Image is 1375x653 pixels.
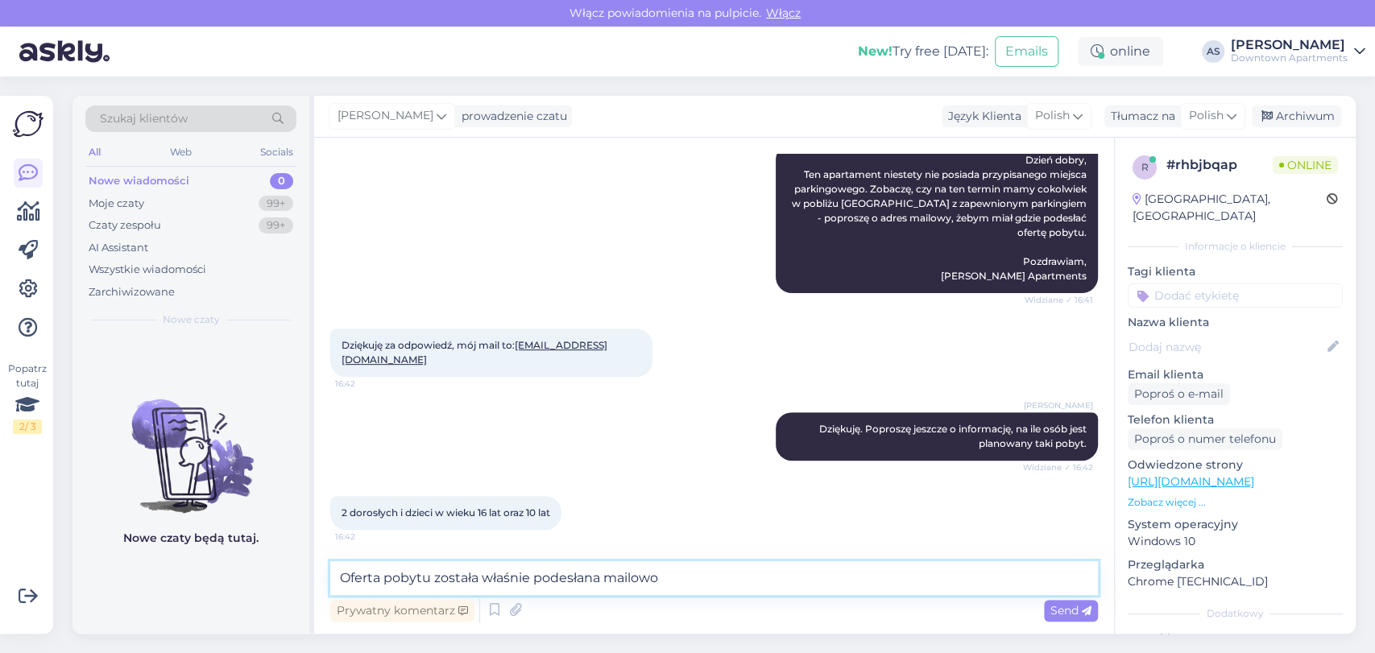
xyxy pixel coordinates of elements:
[1133,191,1327,225] div: [GEOGRAPHIC_DATA], [GEOGRAPHIC_DATA]
[1128,428,1282,450] div: Poproś o numer telefonu
[1035,107,1070,125] span: Polish
[1231,39,1365,64] a: [PERSON_NAME]Downtown Apartments
[1128,283,1343,308] input: Dodać etykietę
[1128,516,1343,533] p: System operacyjny
[1202,40,1224,63] div: AS
[89,217,161,234] div: Czaty zespołu
[1025,294,1093,306] span: Widziane ✓ 16:41
[89,240,148,256] div: AI Assistant
[1128,630,1343,647] p: Notatki
[330,561,1098,595] textarea: Oferta pobytu została właśnie podesłana mailo
[100,110,188,127] span: Szukaj klientów
[1050,603,1091,618] span: Send
[89,173,189,189] div: Nowe wiadomości
[1231,52,1348,64] div: Downtown Apartments
[792,154,1089,282] span: Dzień dobry, Ten apartament niestety nie posiada przypisanego miejsca parkingowego. Zobaczę, czy ...
[1128,556,1343,573] p: Przeglądarka
[13,109,43,139] img: Askly Logo
[1189,107,1224,125] span: Polish
[1128,411,1343,428] p: Telefon klienta
[1128,533,1343,550] p: Windows 10
[342,339,607,366] span: Dziękuję za odpowiedź, mój mail to:
[89,196,144,212] div: Moje czaty
[270,173,293,189] div: 0
[167,142,195,163] div: Web
[330,600,474,622] div: Prywatny komentarz
[858,42,988,61] div: Try free [DATE]:
[1104,108,1175,125] div: Tłumacz na
[1166,155,1273,175] div: # rhbjbqap
[1141,161,1149,173] span: r
[89,284,175,300] div: Zarchiwizowane
[13,419,42,434] div: 2 / 3
[1128,474,1254,489] a: [URL][DOMAIN_NAME]
[455,108,567,125] div: prowadzenie czatu
[1128,263,1343,280] p: Tagi klienta
[1128,495,1343,510] p: Zobacz więcej ...
[942,108,1021,125] div: Język Klienta
[995,36,1058,67] button: Emails
[1024,399,1093,411] span: [PERSON_NAME]
[85,142,104,163] div: All
[1273,156,1338,174] span: Online
[163,312,220,327] span: Nowe czaty
[1129,338,1324,356] input: Dodaj nazwę
[123,530,259,547] p: Nowe czaty będą tutaj.
[1128,314,1343,331] p: Nazwa klienta
[819,423,1089,449] span: Dziękuję. Poproszę jeszcze o informację, na ile osób jest planowany taki pobyt.
[259,217,293,234] div: 99+
[13,362,42,434] div: Popatrz tutaj
[1128,457,1343,473] p: Odwiedzone strony
[1078,37,1163,66] div: online
[1023,461,1093,473] span: Widziane ✓ 16:42
[259,196,293,212] div: 99+
[1128,606,1343,621] div: Dodatkowy
[1128,366,1343,383] p: Email klienta
[1128,573,1343,590] p: Chrome [TECHNICAL_ID]
[858,43,893,59] b: New!
[335,531,396,543] span: 16:42
[1231,39,1348,52] div: [PERSON_NAME]
[342,506,550,519] span: 2 dorosłych i dzieci w wieku 16 lat oraz 10 lat
[72,370,309,515] img: No chats
[1128,239,1343,254] div: Informacje o kliencie
[1128,383,1230,405] div: Poproś o e-mail
[761,6,806,20] span: Włącz
[1252,105,1341,127] div: Archiwum
[338,107,433,125] span: [PERSON_NAME]
[257,142,296,163] div: Socials
[89,262,206,278] div: Wszystkie wiadomości
[335,378,396,390] span: 16:42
